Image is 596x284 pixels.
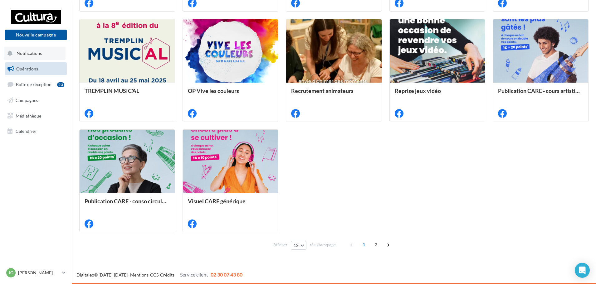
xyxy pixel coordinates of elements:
[150,272,159,277] a: CGS
[5,30,67,40] button: Nouvelle campagne
[16,128,37,134] span: Calendrier
[8,270,13,276] span: JG
[291,241,307,250] button: 12
[310,242,336,248] span: résultats/page
[76,272,242,277] span: © [DATE]-[DATE] - - -
[188,88,273,100] div: OP Vive les couleurs
[16,98,38,103] span: Campagnes
[4,47,66,60] button: Notifications
[4,109,68,123] a: Médiathèque
[18,270,60,276] p: [PERSON_NAME]
[371,240,381,250] span: 2
[575,263,590,278] div: Open Intercom Messenger
[76,272,94,277] a: Digitaleo
[359,240,369,250] span: 1
[4,62,68,75] a: Opérations
[5,267,67,279] a: JG [PERSON_NAME]
[291,88,376,100] div: Recrutement animateurs
[57,82,64,87] div: 23
[273,242,287,248] span: Afficher
[180,272,208,277] span: Service client
[16,66,38,71] span: Opérations
[4,78,68,91] a: Boîte de réception23
[395,88,480,100] div: Reprise jeux vidéo
[4,94,68,107] a: Campagnes
[17,51,42,56] span: Notifications
[16,82,51,87] span: Boîte de réception
[16,113,41,118] span: Médiathèque
[498,88,583,100] div: Publication CARE - cours artistiques et musicaux
[160,272,174,277] a: Crédits
[4,125,68,138] a: Calendrier
[85,88,170,100] div: TREMPLIN MUSIC'AL
[85,198,170,210] div: Publication CARE - conso circulaire
[130,272,149,277] a: Mentions
[211,272,242,277] span: 02 30 07 43 80
[188,198,273,210] div: Visuel CARE générique
[294,243,299,248] span: 12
